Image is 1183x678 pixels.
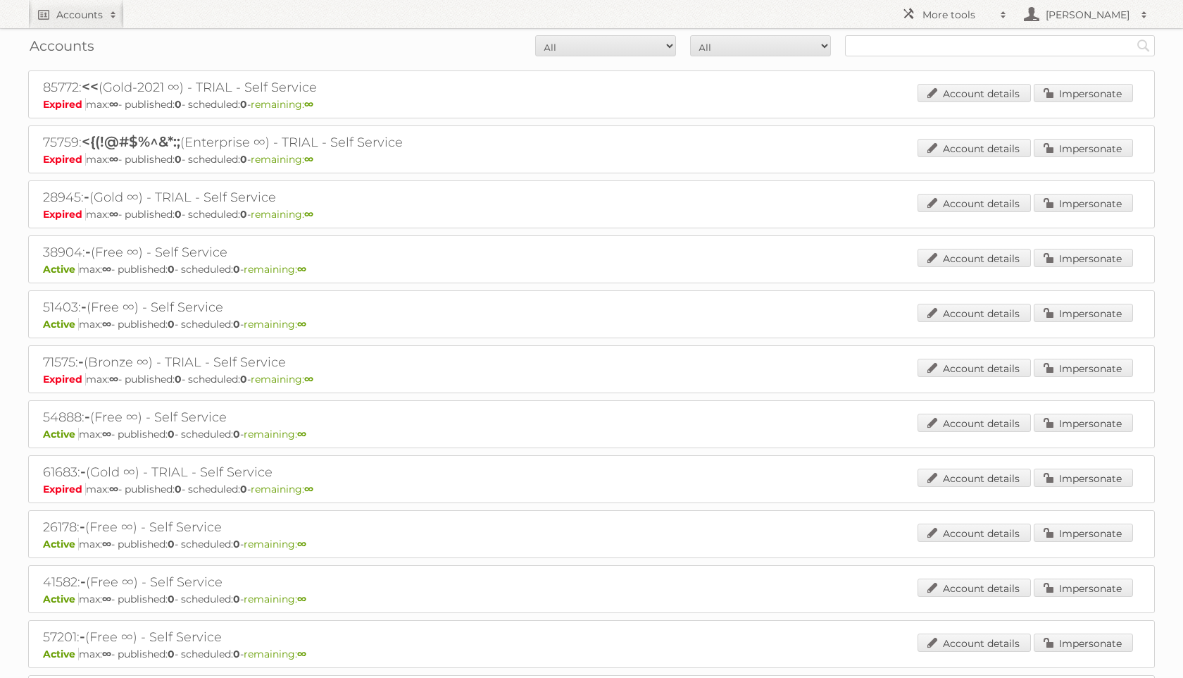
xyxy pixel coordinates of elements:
strong: 0 [168,428,175,440]
strong: 0 [233,318,240,331]
input: Search [1133,35,1154,56]
strong: ∞ [304,483,313,495]
strong: ∞ [297,648,306,660]
span: remaining: [244,428,306,440]
strong: ∞ [102,263,111,276]
strong: 0 [240,98,247,111]
strong: 0 [168,318,175,331]
strong: 0 [240,373,247,386]
strong: ∞ [304,208,313,221]
h2: 41582: (Free ∞) - Self Service [43,573,536,591]
strong: 0 [168,263,175,276]
span: remaining: [251,98,313,111]
a: Impersonate [1034,139,1133,157]
span: remaining: [251,153,313,166]
span: - [85,243,91,260]
span: remaining: [244,318,306,331]
strong: 0 [168,648,175,660]
p: max: - published: - scheduled: - [43,428,1140,440]
span: Active [43,318,79,331]
strong: ∞ [297,538,306,550]
a: Impersonate [1034,194,1133,212]
h2: 51403: (Free ∞) - Self Service [43,298,536,316]
h2: 85772: (Gold-2021 ∞) - TRIAL - Self Service [43,78,536,97]
a: Impersonate [1034,414,1133,432]
h2: 54888: (Free ∞) - Self Service [43,408,536,426]
span: Expired [43,483,86,495]
h2: Accounts [56,8,103,22]
strong: ∞ [102,538,111,550]
span: << [82,78,99,95]
h2: 75759: (Enterprise ∞) - TRIAL - Self Service [43,133,536,152]
a: Account details [918,634,1031,652]
strong: ∞ [297,428,306,440]
h2: 71575: (Bronze ∞) - TRIAL - Self Service [43,353,536,371]
strong: 0 [233,648,240,660]
strong: 0 [168,538,175,550]
a: Impersonate [1034,84,1133,102]
strong: 0 [168,593,175,605]
strong: 0 [175,483,182,495]
a: Account details [918,359,1031,377]
a: Account details [918,194,1031,212]
strong: ∞ [297,263,306,276]
strong: ∞ [109,153,118,166]
span: remaining: [244,648,306,660]
strong: ∞ [102,648,111,660]
strong: ∞ [297,593,306,605]
strong: ∞ [109,373,118,386]
span: - [84,408,90,425]
span: remaining: [251,483,313,495]
strong: ∞ [109,208,118,221]
span: <{(!@#$%^&*:; [82,133,180,150]
strong: ∞ [102,318,111,331]
strong: 0 [175,208,182,221]
strong: ∞ [304,98,313,111]
strong: 0 [175,153,182,166]
p: max: - published: - scheduled: - [43,318,1140,331]
h2: [PERSON_NAME] [1042,8,1134,22]
strong: 0 [240,208,247,221]
strong: 0 [233,538,240,550]
strong: 0 [233,593,240,605]
a: Account details [918,304,1031,322]
span: Active [43,538,79,550]
a: Account details [918,414,1031,432]
span: Expired [43,373,86,386]
span: - [84,188,89,205]
a: Account details [918,139,1031,157]
p: max: - published: - scheduled: - [43,648,1140,660]
strong: ∞ [102,593,111,605]
h2: More tools [922,8,993,22]
span: - [80,628,85,645]
span: remaining: [244,593,306,605]
span: Active [43,593,79,605]
span: - [81,298,87,315]
span: remaining: [244,263,306,276]
strong: ∞ [109,483,118,495]
span: - [78,353,84,370]
a: Impersonate [1034,304,1133,322]
span: remaining: [251,208,313,221]
h2: 28945: (Gold ∞) - TRIAL - Self Service [43,188,536,207]
a: Impersonate [1034,634,1133,652]
strong: ∞ [304,373,313,386]
span: Expired [43,208,86,221]
a: Impersonate [1034,249,1133,267]
strong: ∞ [304,153,313,166]
p: max: - published: - scheduled: - [43,373,1140,386]
strong: ∞ [297,318,306,331]
a: Impersonate [1034,469,1133,487]
span: remaining: [251,373,313,386]
h2: 61683: (Gold ∞) - TRIAL - Self Service [43,463,536,481]
span: Active [43,263,79,276]
a: Impersonate [1034,359,1133,377]
strong: ∞ [102,428,111,440]
p: max: - published: - scheduled: - [43,208,1140,221]
strong: 0 [240,153,247,166]
h2: 57201: (Free ∞) - Self Service [43,628,536,646]
p: max: - published: - scheduled: - [43,98,1140,111]
p: max: - published: - scheduled: - [43,593,1140,605]
span: remaining: [244,538,306,550]
a: Impersonate [1034,524,1133,542]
